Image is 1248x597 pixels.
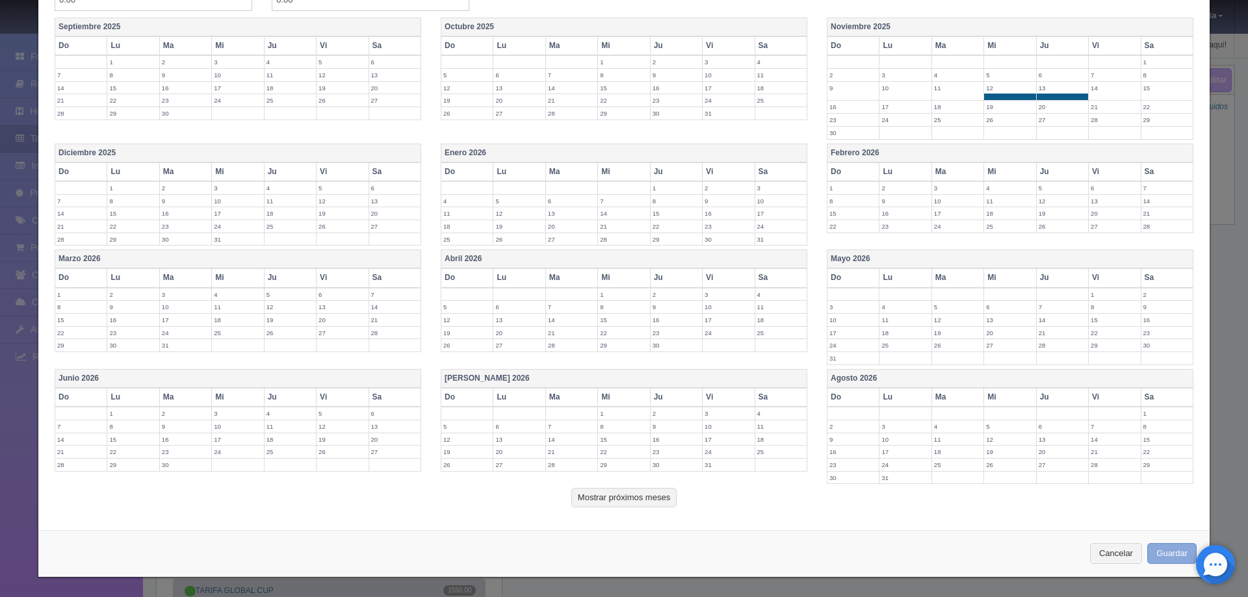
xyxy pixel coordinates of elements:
label: 2 [703,182,754,194]
label: 5 [932,301,983,313]
label: 26 [317,220,368,233]
label: 9 [651,69,702,81]
label: 17 [160,314,211,326]
label: 12 [441,82,493,94]
label: 11 [755,69,807,81]
label: 1 [1141,56,1193,68]
label: 13 [984,314,1035,326]
label: 3 [879,420,931,433]
label: 6 [984,301,1035,313]
label: 28 [1141,220,1193,233]
label: 20 [546,220,597,233]
label: 26 [441,339,493,351]
label: 10 [932,195,983,207]
label: 11 [755,301,807,313]
label: 21 [546,94,597,107]
label: 17 [212,207,263,220]
label: 11 [441,207,493,220]
label: 15 [1089,314,1140,326]
label: 17 [755,207,807,220]
label: 11 [265,420,316,433]
label: 19 [265,314,316,326]
label: 30 [827,127,879,139]
label: 14 [369,301,421,313]
label: 12 [317,69,368,81]
label: 29 [55,339,107,351]
label: 2 [160,56,211,68]
label: 4 [212,288,263,301]
label: 1 [651,182,702,194]
label: 5 [493,195,545,207]
label: 10 [703,301,754,313]
label: 30 [703,233,754,246]
label: 6 [493,420,545,433]
label: 3 [160,288,211,301]
label: 30 [651,107,702,120]
label: 23 [703,220,754,233]
label: 11 [932,82,983,94]
label: 29 [1141,114,1193,126]
label: 17 [932,207,983,220]
label: 31 [703,107,754,120]
label: 8 [55,301,107,313]
label: 25 [265,220,316,233]
label: 29 [107,107,159,120]
label: 11 [755,420,807,433]
label: 18 [755,314,807,326]
label: 10 [879,82,931,94]
label: 6 [317,288,368,301]
label: 30 [160,233,211,246]
label: 8 [1089,301,1140,313]
label: 20 [1089,207,1140,220]
label: 20 [369,207,421,220]
label: 3 [879,69,931,81]
label: 1 [827,182,879,194]
label: 17 [827,327,879,339]
label: 24 [160,327,211,339]
label: 13 [369,195,421,207]
label: 10 [160,301,211,313]
label: 23 [651,327,702,339]
label: 3 [212,182,263,194]
label: 28 [55,107,107,120]
label: 24 [932,220,983,233]
label: 8 [107,420,159,433]
label: 21 [1141,207,1193,220]
label: 15 [107,207,159,220]
label: 18 [879,327,931,339]
label: 22 [55,327,107,339]
label: 15 [107,82,159,94]
label: 6 [1037,69,1088,81]
label: 13 [493,314,545,326]
label: 3 [703,407,754,420]
label: 5 [984,69,1035,81]
label: 22 [1141,101,1193,113]
label: 9 [827,82,879,94]
label: 6 [369,182,421,194]
label: 10 [703,420,754,433]
label: 24 [879,114,931,126]
label: 4 [984,182,1035,194]
label: 2 [827,420,879,433]
label: 21 [1089,101,1140,113]
label: 3 [755,182,807,194]
label: 1 [1141,407,1193,420]
label: 8 [1141,69,1193,81]
label: 24 [703,94,754,107]
label: 18 [265,82,316,94]
label: 30 [651,339,702,351]
label: 18 [441,220,493,233]
label: 18 [212,314,263,326]
label: 28 [598,233,649,246]
label: 15 [598,314,649,326]
label: 30 [160,107,211,120]
label: 4 [265,56,316,68]
label: 9 [1141,301,1193,313]
label: 12 [317,420,368,433]
label: 3 [827,301,879,313]
label: 8 [827,195,879,207]
label: 14 [55,207,107,220]
label: 7 [55,69,107,81]
label: 5 [317,56,368,68]
label: 10 [703,69,754,81]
